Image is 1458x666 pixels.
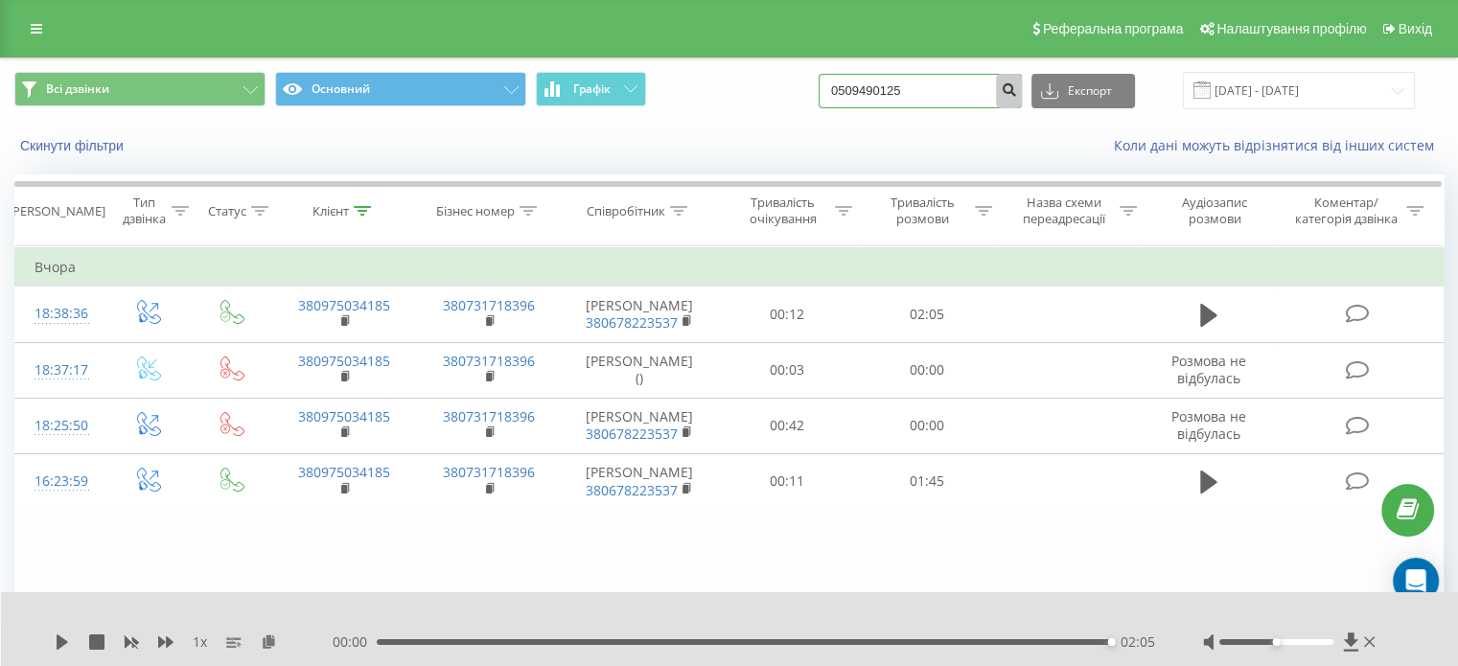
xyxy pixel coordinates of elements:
td: [PERSON_NAME] [562,453,718,509]
span: 02:05 [1121,632,1155,652]
td: [PERSON_NAME] [562,398,718,453]
span: 1 x [193,632,207,652]
div: Бізнес номер [436,203,515,219]
td: [PERSON_NAME] [562,287,718,342]
div: Аудіозапис розмови [1159,195,1271,227]
span: Налаштування профілю [1216,21,1366,36]
a: Коли дані можуть відрізнятися вiд інших систем [1114,136,1444,154]
a: 380678223537 [586,313,678,332]
div: Тривалість очікування [735,195,831,227]
a: 380975034185 [298,352,390,370]
div: Accessibility label [1108,638,1116,646]
span: Розмова не відбулась [1171,407,1246,443]
td: 00:00 [857,398,996,453]
div: 16:23:59 [35,463,85,500]
button: Основний [275,72,526,106]
button: Експорт [1031,74,1135,108]
td: 00:12 [718,287,857,342]
div: Статус [208,203,246,219]
div: 18:25:50 [35,407,85,445]
div: 18:37:17 [35,352,85,389]
span: Розмова не відбулась [1171,352,1246,387]
button: Всі дзвінки [14,72,266,106]
div: Коментар/категорія дзвінка [1289,195,1401,227]
a: 380975034185 [298,463,390,481]
button: Скинути фільтри [14,137,133,154]
td: Вчора [15,248,1444,287]
span: Всі дзвінки [46,81,109,97]
div: Accessibility label [1272,638,1280,646]
a: 380731718396 [443,352,535,370]
div: Назва схеми переадресації [1014,195,1115,227]
td: 02:05 [857,287,996,342]
a: 380975034185 [298,296,390,314]
a: 380731718396 [443,296,535,314]
a: 380678223537 [586,425,678,443]
a: 380678223537 [586,481,678,499]
td: 01:45 [857,453,996,509]
div: Тривалість розмови [874,195,970,227]
input: Пошук за номером [819,74,1022,108]
div: 18:38:36 [35,295,85,333]
span: Графік [573,82,611,96]
td: 00:03 [718,342,857,398]
td: 00:00 [857,342,996,398]
div: Open Intercom Messenger [1393,558,1439,604]
span: 00:00 [333,632,377,652]
td: [PERSON_NAME] () [562,342,718,398]
div: Тип дзвінка [121,195,166,227]
button: Графік [536,72,646,106]
div: Клієнт [312,203,349,219]
a: 380731718396 [443,463,535,481]
div: [PERSON_NAME] [9,203,105,219]
td: 00:11 [718,453,857,509]
a: 380975034185 [298,407,390,425]
span: Вихід [1399,21,1432,36]
td: 00:42 [718,398,857,453]
span: Реферальна програма [1043,21,1184,36]
a: 380731718396 [443,407,535,425]
div: Співробітник [587,203,665,219]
